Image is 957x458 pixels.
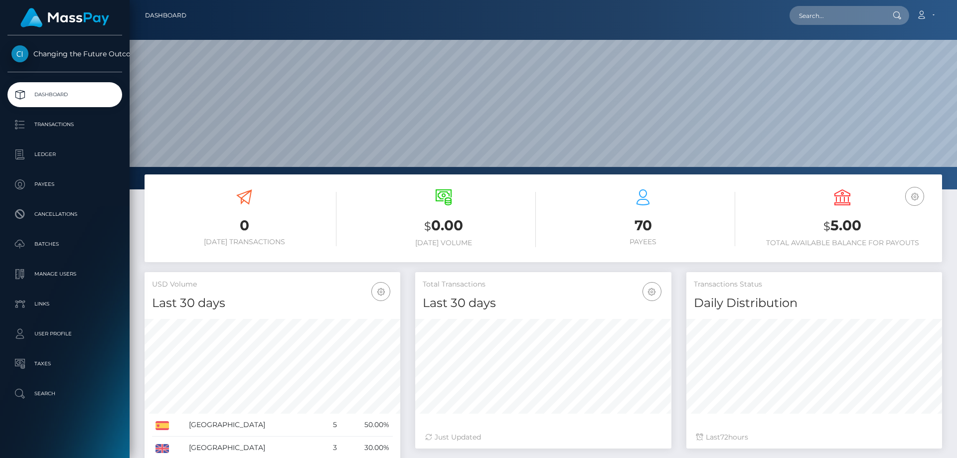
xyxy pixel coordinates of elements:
a: Dashboard [145,5,186,26]
img: MassPay Logo [20,8,109,27]
td: 50.00% [340,414,393,437]
p: Batches [11,237,118,252]
p: Dashboard [11,87,118,102]
a: Dashboard [7,82,122,107]
p: User Profile [11,326,118,341]
a: Links [7,292,122,316]
h3: 0 [152,216,336,235]
p: Cancellations [11,207,118,222]
a: User Profile [7,321,122,346]
img: GB.png [156,444,169,453]
span: 72 [720,433,728,442]
div: Just Updated [425,432,661,443]
p: Ledger [11,147,118,162]
h3: 5.00 [750,216,935,236]
td: 5 [322,414,340,437]
p: Manage Users [11,267,118,282]
h4: Last 30 days [152,295,393,312]
a: Ledger [7,142,122,167]
img: ES.png [156,421,169,430]
small: $ [424,219,431,233]
p: Transactions [11,117,118,132]
img: Changing the Future Outcome Inc [11,45,28,62]
h4: Daily Distribution [694,295,935,312]
h5: Transactions Status [694,280,935,290]
a: Batches [7,232,122,257]
p: Search [11,386,118,401]
a: Taxes [7,351,122,376]
h5: Total Transactions [423,280,663,290]
a: Transactions [7,112,122,137]
a: Search [7,381,122,406]
h5: USD Volume [152,280,393,290]
h3: 0.00 [351,216,536,236]
p: Links [11,297,118,311]
td: [GEOGRAPHIC_DATA] [185,414,322,437]
p: Taxes [11,356,118,371]
h6: Payees [551,238,735,246]
h6: [DATE] Transactions [152,238,336,246]
a: Manage Users [7,262,122,287]
a: Payees [7,172,122,197]
h3: 70 [551,216,735,235]
input: Search... [790,6,883,25]
h6: Total Available Balance for Payouts [750,239,935,247]
h6: [DATE] Volume [351,239,536,247]
a: Cancellations [7,202,122,227]
h4: Last 30 days [423,295,663,312]
p: Payees [11,177,118,192]
div: Last hours [696,432,932,443]
small: $ [823,219,830,233]
span: Changing the Future Outcome Inc [7,49,122,58]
